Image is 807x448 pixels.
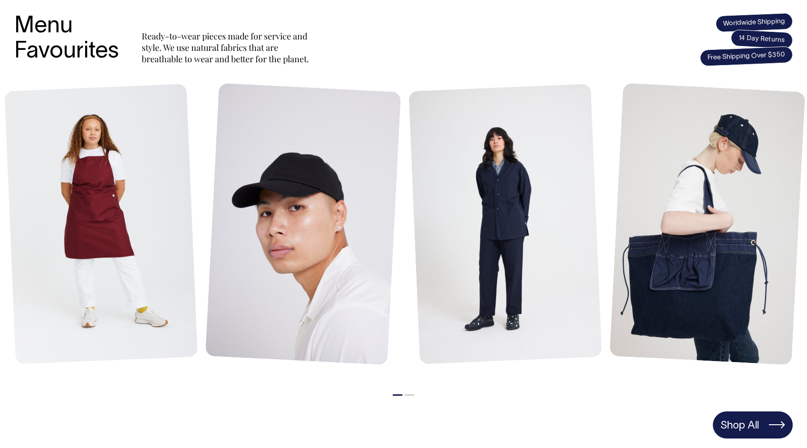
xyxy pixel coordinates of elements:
[205,83,401,365] img: Blank Dad Cap
[4,84,198,364] img: Mo Apron
[408,84,602,364] img: Unstructured Blazer
[405,394,414,396] button: 2 of 2
[393,394,402,396] button: 1 of 2
[610,83,806,365] img: Store Bag
[142,30,313,65] p: Ready-to-wear pieces made for service and style. We use natural fabrics that are breathable to we...
[715,12,793,32] span: Worldwide Shipping
[713,411,793,438] a: Shop All
[14,14,119,65] h3: Menu Favourites
[730,29,793,49] span: 14 Day Returns
[700,46,793,67] span: Free Shipping Over $350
